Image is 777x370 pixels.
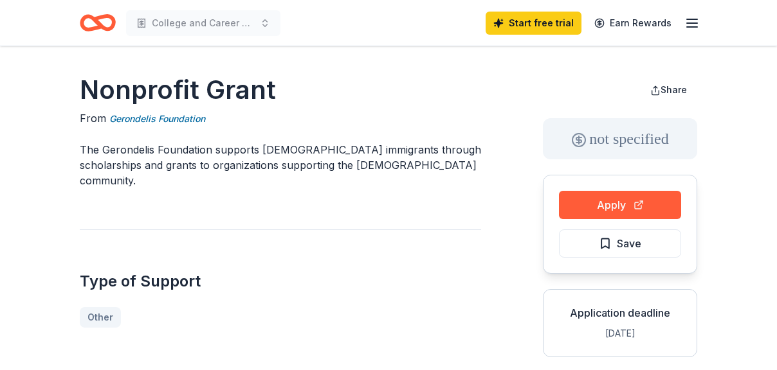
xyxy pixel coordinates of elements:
[80,8,116,38] a: Home
[152,15,255,31] span: College and Career Night
[554,305,686,321] div: Application deadline
[559,191,681,219] button: Apply
[80,142,481,188] p: The Gerondelis Foundation supports [DEMOGRAPHIC_DATA] immigrants through scholarships and grants ...
[109,111,205,127] a: Gerondelis Foundation
[80,307,121,328] a: Other
[126,10,280,36] button: College and Career Night
[661,84,687,95] span: Share
[640,77,697,103] button: Share
[543,118,697,159] div: not specified
[486,12,581,35] a: Start free trial
[554,326,686,341] div: [DATE]
[80,271,481,292] h2: Type of Support
[559,229,681,258] button: Save
[80,72,481,108] h1: Nonprofit Grant
[587,12,679,35] a: Earn Rewards
[617,235,641,252] span: Save
[80,110,481,127] div: From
